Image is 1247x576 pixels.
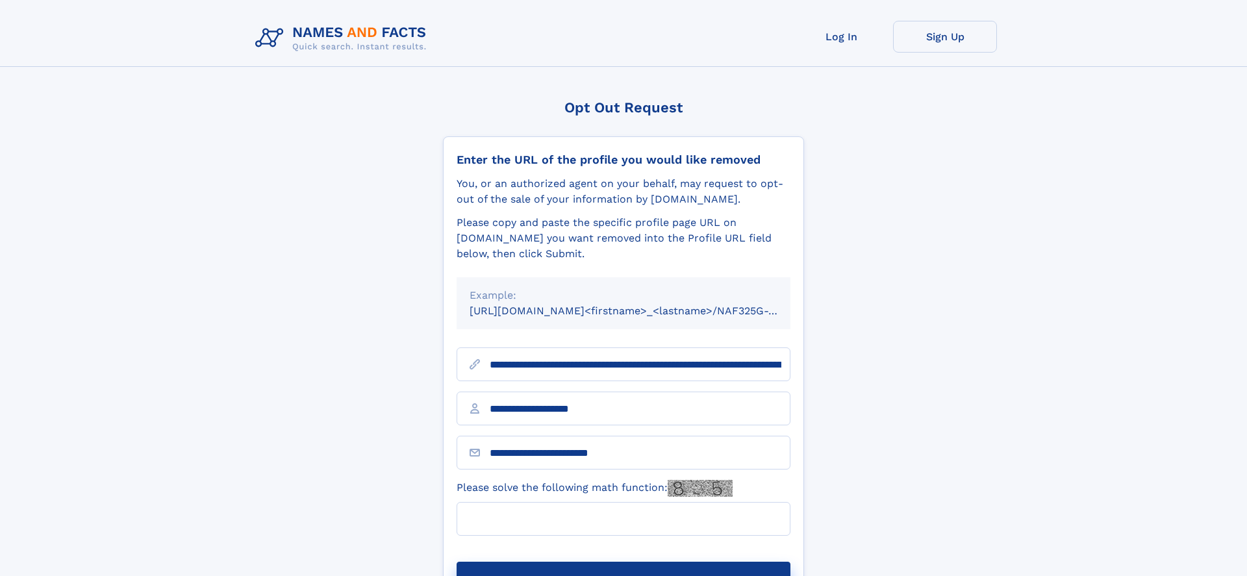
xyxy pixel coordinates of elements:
small: [URL][DOMAIN_NAME]<firstname>_<lastname>/NAF325G-xxxxxxxx [470,305,815,317]
div: Opt Out Request [443,99,804,116]
a: Sign Up [893,21,997,53]
label: Please solve the following math function: [457,480,733,497]
div: Enter the URL of the profile you would like removed [457,153,790,167]
div: Please copy and paste the specific profile page URL on [DOMAIN_NAME] you want removed into the Pr... [457,215,790,262]
a: Log In [789,21,893,53]
div: You, or an authorized agent on your behalf, may request to opt-out of the sale of your informatio... [457,176,790,207]
div: Example: [470,288,777,303]
img: Logo Names and Facts [250,21,437,56]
